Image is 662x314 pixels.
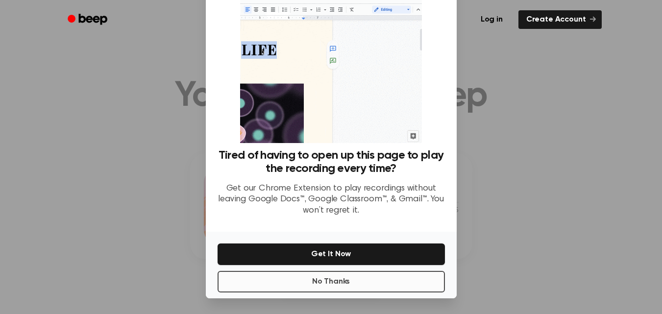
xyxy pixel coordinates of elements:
[218,271,445,292] button: No Thanks
[218,183,445,217] p: Get our Chrome Extension to play recordings without leaving Google Docs™, Google Classroom™, & Gm...
[471,8,513,31] a: Log in
[218,243,445,265] button: Get It Now
[61,10,116,29] a: Beep
[218,149,445,175] h3: Tired of having to open up this page to play the recording every time?
[518,10,602,29] a: Create Account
